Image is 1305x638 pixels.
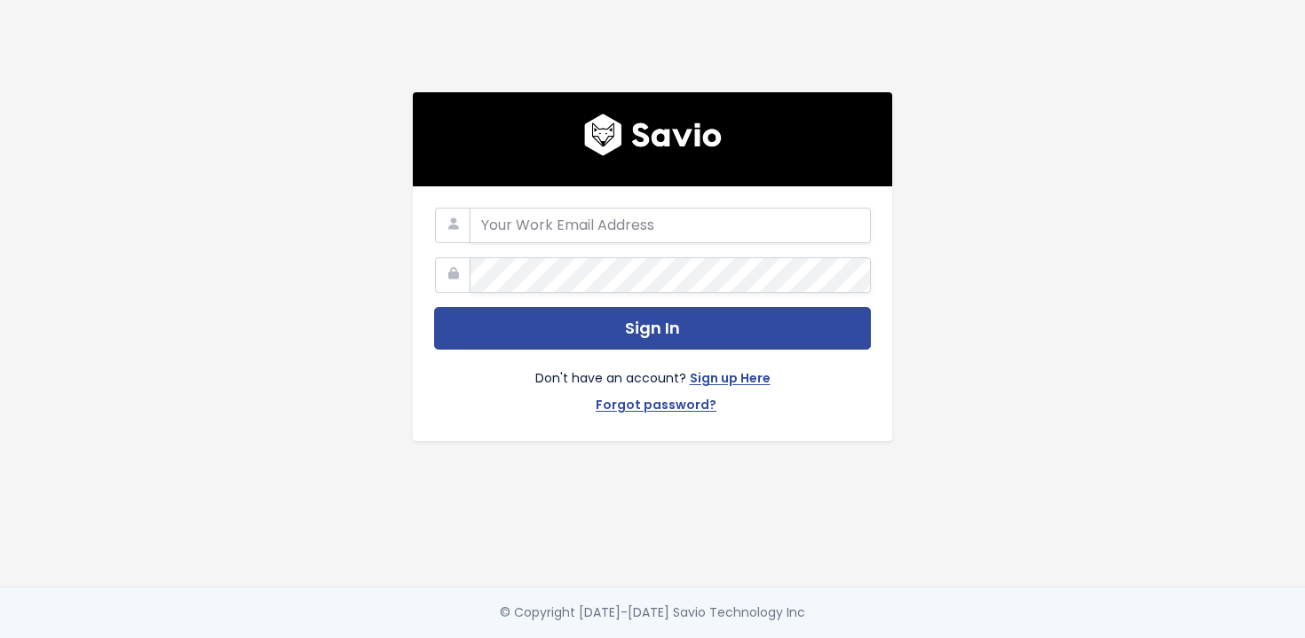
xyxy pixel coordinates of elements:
[500,602,805,624] div: © Copyright [DATE]-[DATE] Savio Technology Inc
[434,307,871,351] button: Sign In
[690,367,771,393] a: Sign up Here
[584,114,722,156] img: logo600x187.a314fd40982d.png
[470,208,871,243] input: Your Work Email Address
[434,350,871,419] div: Don't have an account?
[596,394,716,420] a: Forgot password?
